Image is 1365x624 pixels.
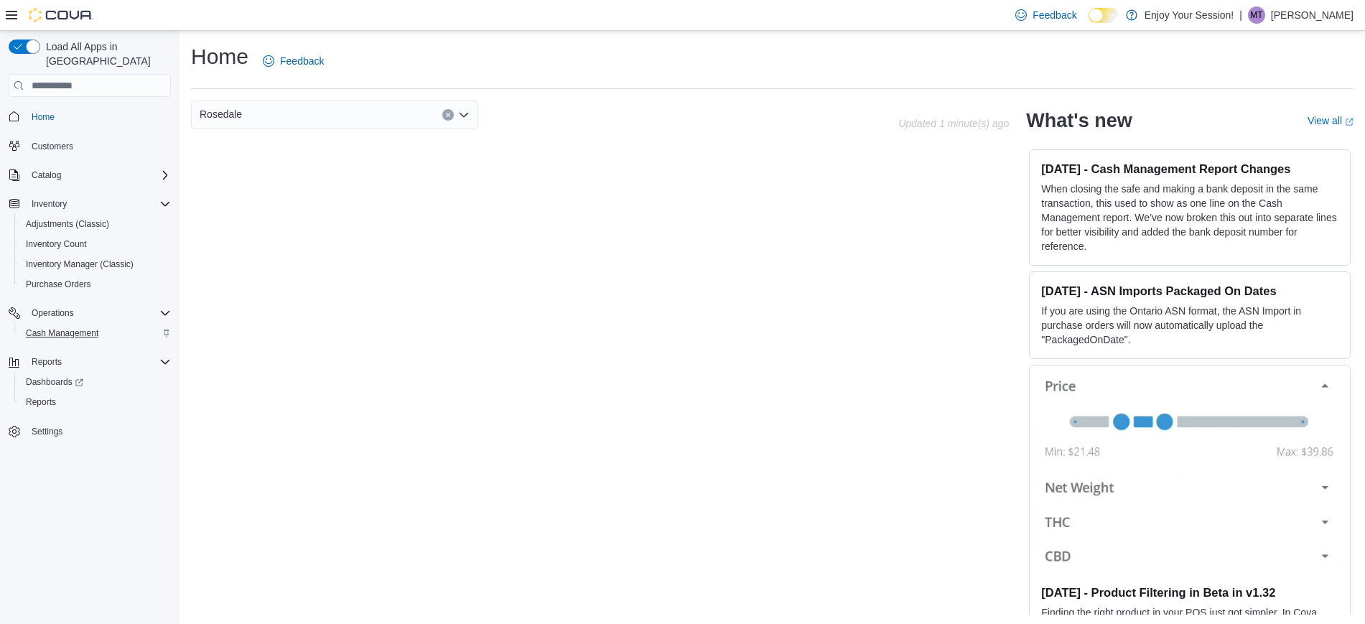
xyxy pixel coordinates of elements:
[1089,23,1089,24] span: Dark Mode
[20,215,115,233] a: Adjustments (Classic)
[1041,182,1338,253] p: When closing the safe and making a bank deposit in the same transaction, this used to show as one...
[26,376,83,388] span: Dashboards
[26,423,68,440] a: Settings
[3,303,177,323] button: Operations
[26,353,171,371] span: Reports
[14,234,177,254] button: Inventory Count
[32,426,62,437] span: Settings
[3,106,177,126] button: Home
[1271,6,1354,24] p: [PERSON_NAME]
[20,236,93,253] a: Inventory Count
[26,167,171,184] span: Catalog
[1145,6,1234,24] p: Enjoy Your Session!
[1041,304,1338,347] p: If you are using the Ontario ASN format, the ASN Import in purchase orders will now automatically...
[1308,115,1354,126] a: View allExternal link
[898,118,1009,129] p: Updated 1 minute(s) ago
[280,54,324,68] span: Feedback
[1041,284,1338,298] h3: [DATE] - ASN Imports Packaged On Dates
[20,373,89,391] a: Dashboards
[14,392,177,412] button: Reports
[26,353,67,371] button: Reports
[26,304,171,322] span: Operations
[458,109,470,121] button: Open list of options
[20,276,171,293] span: Purchase Orders
[26,108,60,126] a: Home
[1010,1,1082,29] a: Feedback
[32,111,55,123] span: Home
[26,396,56,408] span: Reports
[1250,6,1262,24] span: MT
[257,47,330,75] a: Feedback
[1089,8,1119,23] input: Dark Mode
[1248,6,1265,24] div: Matthew Topic
[1033,8,1076,22] span: Feedback
[1041,585,1338,600] h3: [DATE] - Product Filtering in Beta in v1.32
[26,304,80,322] button: Operations
[3,136,177,157] button: Customers
[9,100,171,479] nav: Complex example
[20,256,139,273] a: Inventory Manager (Classic)
[1026,109,1132,132] h2: What's new
[20,325,104,342] a: Cash Management
[26,138,79,155] a: Customers
[20,215,171,233] span: Adjustments (Classic)
[32,356,62,368] span: Reports
[32,141,73,152] span: Customers
[20,373,171,391] span: Dashboards
[1345,118,1354,126] svg: External link
[200,106,242,123] span: Rosedale
[1041,162,1338,176] h3: [DATE] - Cash Management Report Changes
[26,137,171,155] span: Customers
[3,352,177,372] button: Reports
[26,327,98,339] span: Cash Management
[14,274,177,294] button: Purchase Orders
[442,109,454,121] button: Clear input
[14,372,177,392] a: Dashboards
[32,169,61,181] span: Catalog
[1239,6,1242,24] p: |
[32,307,74,319] span: Operations
[14,214,177,234] button: Adjustments (Classic)
[20,325,171,342] span: Cash Management
[191,42,248,71] h1: Home
[20,256,171,273] span: Inventory Manager (Classic)
[26,107,171,125] span: Home
[26,218,109,230] span: Adjustments (Classic)
[20,236,171,253] span: Inventory Count
[20,394,62,411] a: Reports
[26,167,67,184] button: Catalog
[3,194,177,214] button: Inventory
[26,195,73,213] button: Inventory
[26,238,87,250] span: Inventory Count
[26,422,171,440] span: Settings
[20,276,97,293] a: Purchase Orders
[20,394,171,411] span: Reports
[29,8,93,22] img: Cova
[3,165,177,185] button: Catalog
[14,323,177,343] button: Cash Management
[26,279,91,290] span: Purchase Orders
[32,198,67,210] span: Inventory
[40,39,171,68] span: Load All Apps in [GEOGRAPHIC_DATA]
[26,259,134,270] span: Inventory Manager (Classic)
[26,195,171,213] span: Inventory
[14,254,177,274] button: Inventory Manager (Classic)
[3,421,177,442] button: Settings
